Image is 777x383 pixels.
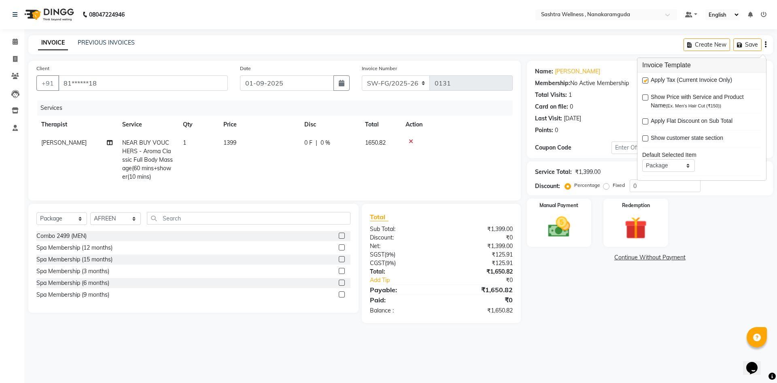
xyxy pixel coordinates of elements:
div: Services [37,101,519,116]
span: [PERSON_NAME] [41,139,87,146]
div: ₹0 [441,233,518,242]
label: Client [36,65,49,72]
label: Manual Payment [539,202,578,209]
div: ₹1,650.82 [441,306,518,315]
h3: Invoice Template [637,58,766,73]
div: ₹1,650.82 [441,285,518,295]
div: ₹0 [454,276,518,285]
div: ₹0 [441,295,518,305]
th: Total [360,116,401,134]
div: Coupon Code [535,143,611,152]
span: 1399 [223,139,236,146]
div: Name: [535,67,553,76]
div: Spa Membership (3 months) [36,267,109,276]
div: Combo 2499 (MEN) [36,232,87,240]
a: Continue Without Payment [529,253,771,262]
th: Price [219,116,299,134]
th: Service [117,116,178,134]
div: [DATE] [564,114,581,123]
img: _cash.svg [541,214,577,240]
img: _gift.svg [618,214,654,242]
button: +91 [36,75,59,91]
div: Card on file: [535,103,568,111]
span: 9% [386,251,394,258]
input: Search [147,212,350,225]
div: ₹1,399.00 [441,242,518,250]
label: Date [240,65,251,72]
div: Payable: [364,285,441,295]
span: 0 % [321,139,330,147]
div: Default Selected Item [642,151,761,159]
div: ₹1,399.00 [575,168,601,176]
th: Disc [299,116,360,134]
span: 0 F [304,139,312,147]
div: Service Total: [535,168,572,176]
div: Total: [364,267,441,276]
div: Total Visits: [535,91,567,99]
div: Discount: [535,182,560,190]
div: Membership: [535,79,570,88]
span: Apply Tax (Current Invoice Only) [651,76,732,86]
span: (Ex. Men's Hair Cut (₹150)) [666,103,721,108]
div: Spa Membership (9 months) [36,291,109,299]
span: | [316,139,317,147]
span: 1650.82 [365,139,386,146]
div: Balance : [364,306,441,315]
th: Action [401,116,513,134]
div: Spa Membership (12 months) [36,244,113,252]
label: Percentage [574,182,600,189]
iframe: chat widget [743,351,769,375]
span: 9% [386,260,394,266]
input: Enter Offer / Coupon Code [611,141,726,154]
div: No Active Membership [535,79,765,88]
span: NEAR BUY VOUCHERS - Aroma Classic Full Body Massage(60 mins+shower(10 mins) [122,139,173,180]
div: Spa Membership (6 months) [36,279,109,287]
img: logo [21,3,76,26]
div: ( ) [364,250,441,259]
div: Points: [535,126,553,135]
div: Last Visit: [535,114,562,123]
label: Redemption [622,202,650,209]
div: 1 [569,91,572,99]
th: Qty [178,116,219,134]
span: Show customer state section [651,134,723,144]
span: 1 [183,139,186,146]
div: ₹1,650.82 [441,267,518,276]
label: Fixed [613,182,625,189]
a: PREVIOUS INVOICES [78,39,135,46]
span: Total [370,213,388,221]
div: ₹125.91 [441,259,518,267]
button: Save [733,39,762,51]
div: Spa Membership (15 months) [36,255,113,264]
div: 0 [555,126,558,135]
a: INVOICE [38,36,68,50]
label: Invoice Number [362,65,397,72]
a: Add Tip [364,276,454,285]
div: Net: [364,242,441,250]
button: Create New [684,39,730,51]
div: ₹1,399.00 [441,225,518,233]
div: ₹125.91 [441,250,518,259]
span: Apply Flat Discount on Sub Total [651,117,732,127]
b: 08047224946 [89,3,125,26]
div: 0 [570,103,573,111]
div: Discount: [364,233,441,242]
div: ( ) [364,259,441,267]
span: SGST [370,251,384,258]
span: Show Price with Service and Product Name [651,93,755,110]
span: CGST [370,259,385,267]
input: Search by Name/Mobile/Email/Code [58,75,228,91]
th: Therapist [36,116,117,134]
div: Sub Total: [364,225,441,233]
a: [PERSON_NAME] [555,67,600,76]
div: Paid: [364,295,441,305]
